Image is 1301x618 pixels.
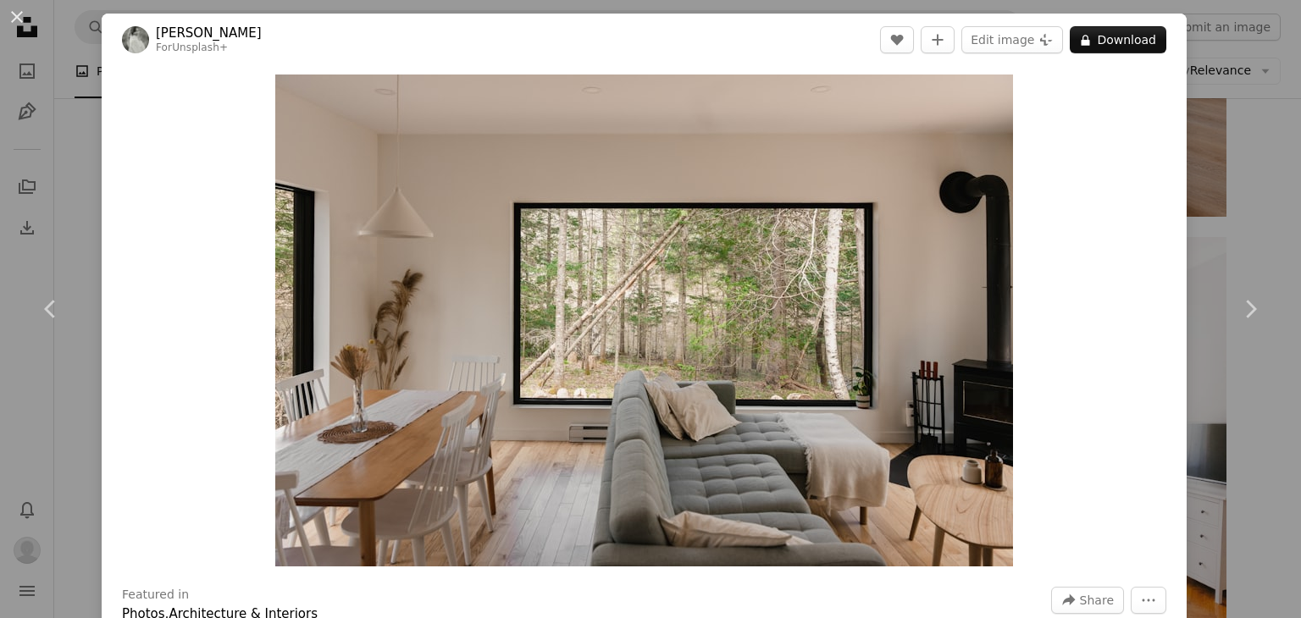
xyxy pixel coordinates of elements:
h3: Featured in [122,587,189,604]
button: Share this image [1051,587,1124,614]
a: Next [1199,228,1301,390]
button: Edit image [961,26,1063,53]
span: Share [1080,588,1114,613]
a: Unsplash+ [172,41,228,53]
button: Like [880,26,914,53]
div: For [156,41,262,55]
button: More Actions [1131,587,1166,614]
img: Go to Gabrielle Maurer's profile [122,26,149,53]
a: [PERSON_NAME] [156,25,262,41]
img: a living room filled with furniture and a large window [275,74,1013,566]
button: Add to Collection [921,26,955,53]
button: Download [1070,26,1166,53]
button: Zoom in on this image [275,74,1013,566]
